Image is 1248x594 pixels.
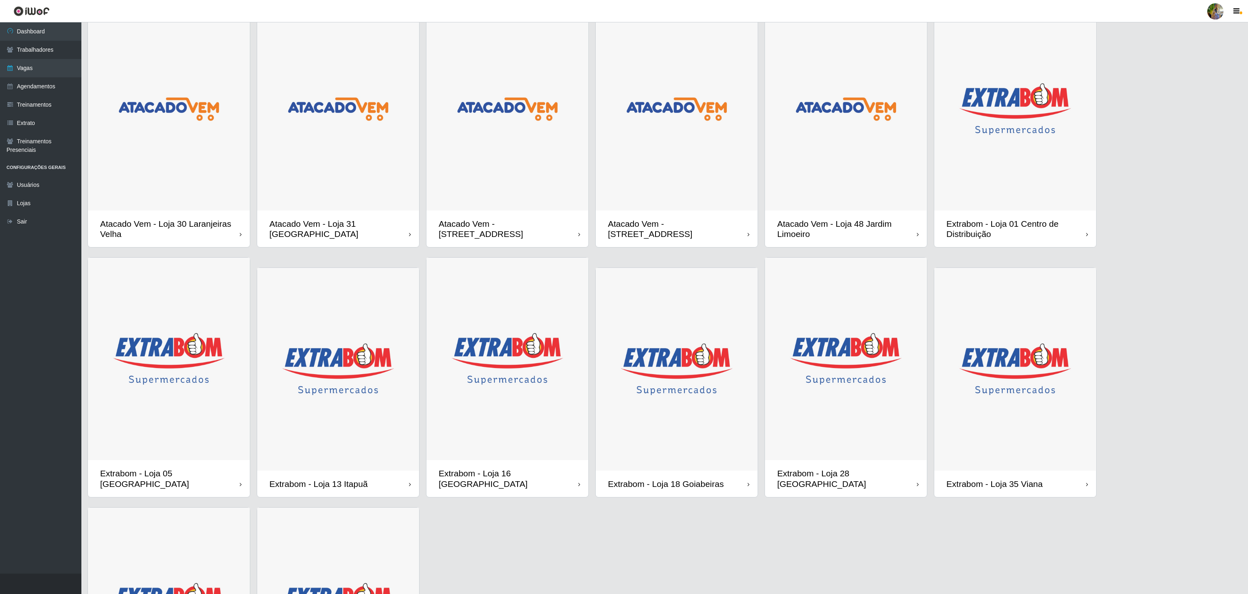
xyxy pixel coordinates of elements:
img: cardImg [596,8,758,210]
a: Extrabom - Loja 18 Goiabeiras [596,268,758,497]
div: Extrabom - Loja 13 Itapuã [269,479,368,489]
div: Atacado Vem - [STREET_ADDRESS] [608,219,747,239]
div: Atacado Vem - Loja 30 Laranjeiras Velha [100,219,240,239]
img: cardImg [596,268,758,471]
a: Extrabom - Loja 01 Centro de Distribuição [934,8,1096,247]
img: cardImg [88,258,250,460]
img: cardImg [88,8,250,210]
img: CoreUI Logo [13,6,50,16]
div: Atacado Vem - [STREET_ADDRESS] [439,219,578,239]
img: cardImg [257,8,419,210]
div: Extrabom - Loja 35 Viana [946,479,1043,489]
div: Atacado Vem - Loja 31 [GEOGRAPHIC_DATA] [269,219,409,239]
a: Extrabom - Loja 13 Itapuã [257,268,419,497]
a: Atacado Vem - Loja 30 Laranjeiras Velha [88,8,250,247]
a: Atacado Vem - Loja 48 Jardim Limoeiro [765,8,927,247]
div: Atacado Vem - Loja 48 Jardim Limoeiro [777,219,917,239]
a: Extrabom - Loja 16 [GEOGRAPHIC_DATA] [426,258,588,497]
a: Atacado Vem - [STREET_ADDRESS] [596,8,758,247]
img: cardImg [257,268,419,471]
img: cardImg [934,268,1096,471]
div: Extrabom - Loja 01 Centro de Distribuição [946,219,1086,239]
a: Atacado Vem - Loja 31 [GEOGRAPHIC_DATA] [257,8,419,247]
img: cardImg [765,8,927,210]
img: cardImg [934,8,1096,210]
a: Extrabom - Loja 35 Viana [934,268,1096,497]
a: Extrabom - Loja 05 [GEOGRAPHIC_DATA] [88,258,250,497]
img: cardImg [426,8,588,210]
div: Extrabom - Loja 28 [GEOGRAPHIC_DATA] [777,468,917,489]
img: cardImg [765,258,927,460]
a: Atacado Vem - [STREET_ADDRESS] [426,8,588,247]
img: cardImg [426,258,588,460]
div: Extrabom - Loja 18 Goiabeiras [608,479,724,489]
a: Extrabom - Loja 28 [GEOGRAPHIC_DATA] [765,258,927,497]
div: Extrabom - Loja 05 [GEOGRAPHIC_DATA] [100,468,240,489]
div: Extrabom - Loja 16 [GEOGRAPHIC_DATA] [439,468,578,489]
